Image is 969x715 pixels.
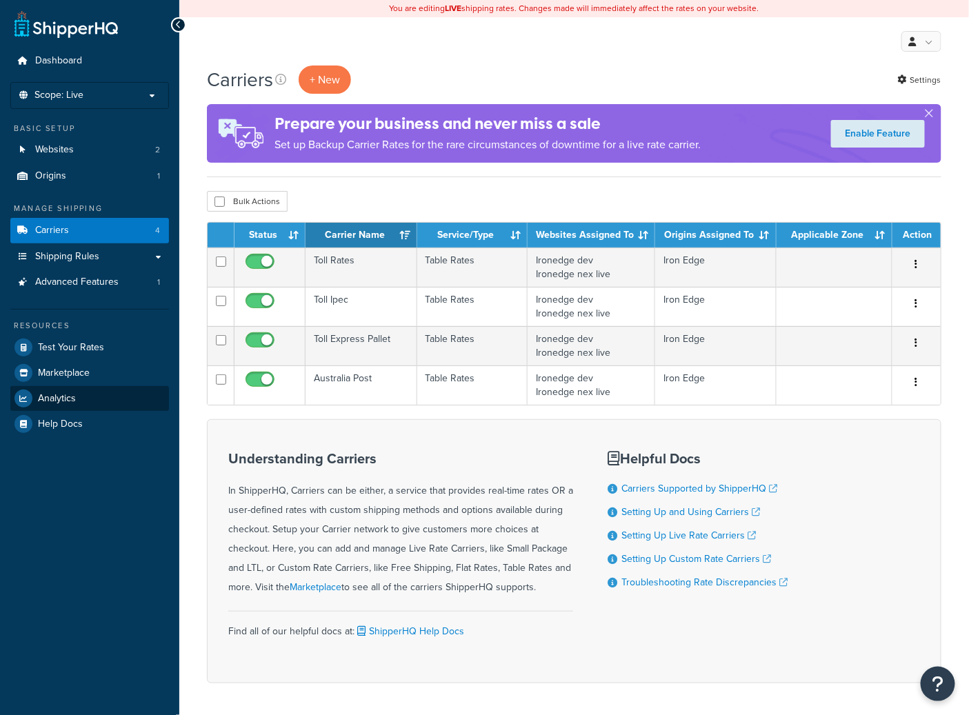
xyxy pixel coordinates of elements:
li: Origins [10,163,169,189]
a: Analytics [10,386,169,411]
td: Toll Express Pallet [306,326,417,365]
td: Table Rates [417,326,528,365]
td: Australia Post [306,365,417,405]
div: In ShipperHQ, Carriers can be either, a service that provides real-time rates OR a user-defined r... [228,451,573,597]
span: Websites [35,144,74,156]
th: Status: activate to sort column ascending [234,223,306,248]
td: Iron Edge [655,365,777,405]
span: Test Your Rates [38,342,104,354]
td: Toll Ipec [306,287,417,326]
td: Ironedge dev Ironedge nex live [528,248,655,287]
div: Manage Shipping [10,203,169,214]
h1: Carriers [207,66,273,93]
h3: Understanding Carriers [228,451,573,466]
a: Origins 1 [10,163,169,189]
span: 1 [157,170,160,182]
td: Ironedge dev Ironedge nex live [528,365,655,405]
li: Carriers [10,218,169,243]
td: Table Rates [417,287,528,326]
th: Action [892,223,941,248]
a: Marketplace [290,580,341,594]
span: Origins [35,170,66,182]
button: Bulk Actions [207,191,288,212]
td: Table Rates [417,248,528,287]
span: 1 [157,276,160,288]
td: Ironedge dev Ironedge nex live [528,287,655,326]
h3: Helpful Docs [608,451,788,466]
a: Setting Up Live Rate Carriers [621,528,756,543]
a: Carriers 4 [10,218,169,243]
span: Help Docs [38,419,83,430]
td: Iron Edge [655,248,777,287]
span: Shipping Rules [35,251,99,263]
a: Troubleshooting Rate Discrepancies [621,575,788,590]
th: Origins Assigned To: activate to sort column ascending [655,223,777,248]
a: ShipperHQ Home [14,10,118,38]
h4: Prepare your business and never miss a sale [274,112,701,135]
td: Ironedge dev Ironedge nex live [528,326,655,365]
a: Setting Up Custom Rate Carriers [621,552,771,566]
span: Marketplace [38,367,90,379]
td: Toll Rates [306,248,417,287]
a: Advanced Features 1 [10,270,169,295]
b: LIVE [446,2,462,14]
p: Set up Backup Carrier Rates for the rare circumstances of downtime for a live rate carrier. [274,135,701,154]
span: 2 [155,144,160,156]
th: Websites Assigned To: activate to sort column ascending [528,223,655,248]
span: 4 [155,225,160,236]
li: Advanced Features [10,270,169,295]
th: Service/Type: activate to sort column ascending [417,223,528,248]
td: Iron Edge [655,287,777,326]
a: Websites 2 [10,137,169,163]
a: Dashboard [10,48,169,74]
a: ShipperHQ Help Docs [354,624,464,638]
div: Resources [10,320,169,332]
button: + New [299,66,351,94]
td: Table Rates [417,365,528,405]
a: Carriers Supported by ShipperHQ [621,481,777,496]
th: Applicable Zone: activate to sort column ascending [777,223,892,248]
a: Shipping Rules [10,244,169,270]
div: Basic Setup [10,123,169,134]
span: Advanced Features [35,276,119,288]
span: Scope: Live [34,90,83,101]
a: Setting Up and Using Carriers [621,505,760,519]
li: Websites [10,137,169,163]
a: Settings [898,70,941,90]
img: ad-rules-rateshop-fe6ec290ccb7230408bd80ed9643f0289d75e0ffd9eb532fc0e269fcd187b520.png [207,104,274,163]
button: Open Resource Center [921,667,955,701]
th: Carrier Name: activate to sort column ascending [306,223,417,248]
td: Iron Edge [655,326,777,365]
span: Analytics [38,393,76,405]
a: Help Docs [10,412,169,436]
a: Marketplace [10,361,169,385]
span: Carriers [35,225,69,236]
a: Test Your Rates [10,335,169,360]
div: Find all of our helpful docs at: [228,611,573,641]
span: Dashboard [35,55,82,67]
a: Enable Feature [831,120,925,148]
